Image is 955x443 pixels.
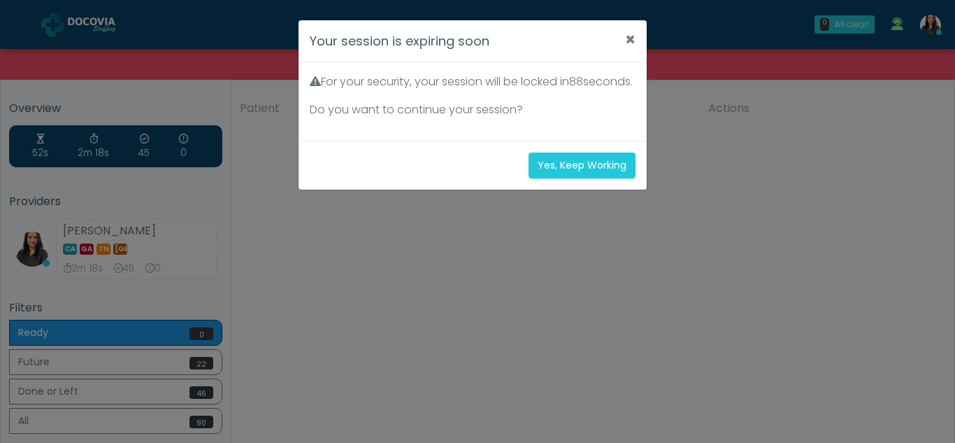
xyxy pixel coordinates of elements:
[569,73,583,90] span: 88
[310,73,636,90] p: For your security, your session will be locked in seconds.
[310,101,636,118] p: Do you want to continue your session?
[310,31,489,50] h4: Your session is expiring soon
[614,20,647,59] button: ×
[529,153,636,178] button: Yes, Keep Working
